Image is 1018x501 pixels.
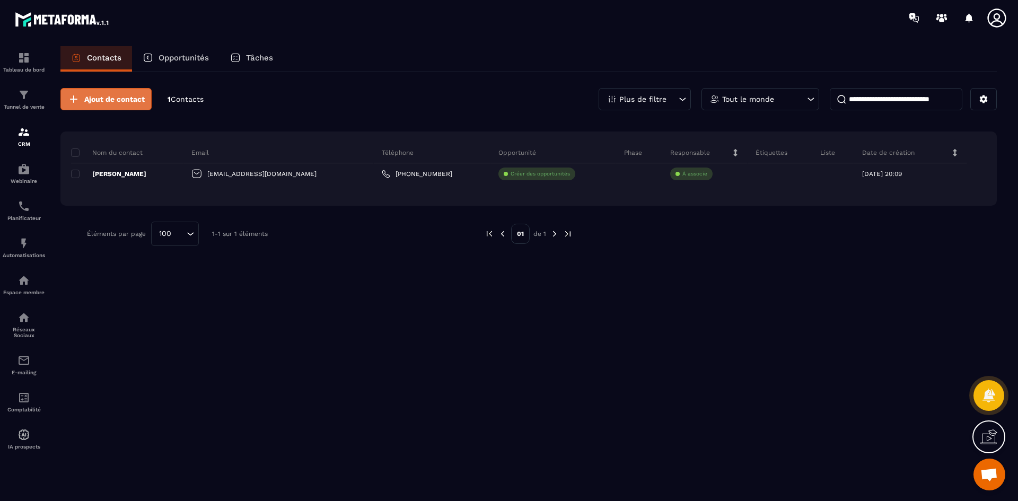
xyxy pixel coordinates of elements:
[71,170,146,178] p: [PERSON_NAME]
[17,126,30,138] img: formation
[533,230,546,238] p: de 1
[17,200,30,213] img: scheduler
[84,94,145,104] span: Ajout de contact
[624,148,642,157] p: Phase
[17,428,30,441] img: automations
[3,43,45,81] a: formationformationTableau de bord
[3,229,45,266] a: automationsautomationsAutomatisations
[550,229,559,239] img: next
[159,53,209,63] p: Opportunités
[3,67,45,73] p: Tableau de bord
[3,192,45,229] a: schedulerschedulerPlanificateur
[820,148,835,157] p: Liste
[17,51,30,64] img: formation
[3,81,45,118] a: formationformationTunnel de vente
[3,303,45,346] a: social-networksocial-networkRéseaux Sociaux
[171,95,204,103] span: Contacts
[15,10,110,29] img: logo
[3,383,45,420] a: accountantaccountantComptabilité
[3,327,45,338] p: Réseaux Sociaux
[382,170,452,178] a: [PHONE_NUMBER]
[87,230,146,238] p: Éléments par page
[87,53,121,63] p: Contacts
[511,224,530,244] p: 01
[682,170,707,178] p: À associe
[3,289,45,295] p: Espace membre
[619,95,666,103] p: Plus de filtre
[168,94,204,104] p: 1
[3,346,45,383] a: emailemailE-mailing
[175,228,184,240] input: Search for option
[71,148,143,157] p: Nom du contact
[3,407,45,412] p: Comptabilité
[17,391,30,404] img: accountant
[212,230,268,238] p: 1-1 sur 1 éléments
[3,141,45,147] p: CRM
[3,266,45,303] a: automationsautomationsEspace membre
[3,252,45,258] p: Automatisations
[155,228,175,240] span: 100
[862,170,902,178] p: [DATE] 20:09
[862,148,915,157] p: Date de création
[60,88,152,110] button: Ajout de contact
[722,95,774,103] p: Tout le monde
[17,311,30,324] img: social-network
[17,89,30,101] img: formation
[3,444,45,450] p: IA prospects
[3,155,45,192] a: automationsautomationsWebinaire
[3,215,45,221] p: Planificateur
[151,222,199,246] div: Search for option
[756,148,787,157] p: Étiquettes
[3,118,45,155] a: formationformationCRM
[511,170,570,178] p: Créer des opportunités
[3,370,45,375] p: E-mailing
[485,229,494,239] img: prev
[498,229,507,239] img: prev
[670,148,710,157] p: Responsable
[973,459,1005,490] a: Ouvrir le chat
[3,178,45,184] p: Webinaire
[563,229,573,239] img: next
[220,46,284,72] a: Tâches
[246,53,273,63] p: Tâches
[191,148,209,157] p: Email
[132,46,220,72] a: Opportunités
[498,148,536,157] p: Opportunité
[382,148,414,157] p: Téléphone
[17,163,30,175] img: automations
[17,237,30,250] img: automations
[60,46,132,72] a: Contacts
[17,354,30,367] img: email
[3,104,45,110] p: Tunnel de vente
[17,274,30,287] img: automations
